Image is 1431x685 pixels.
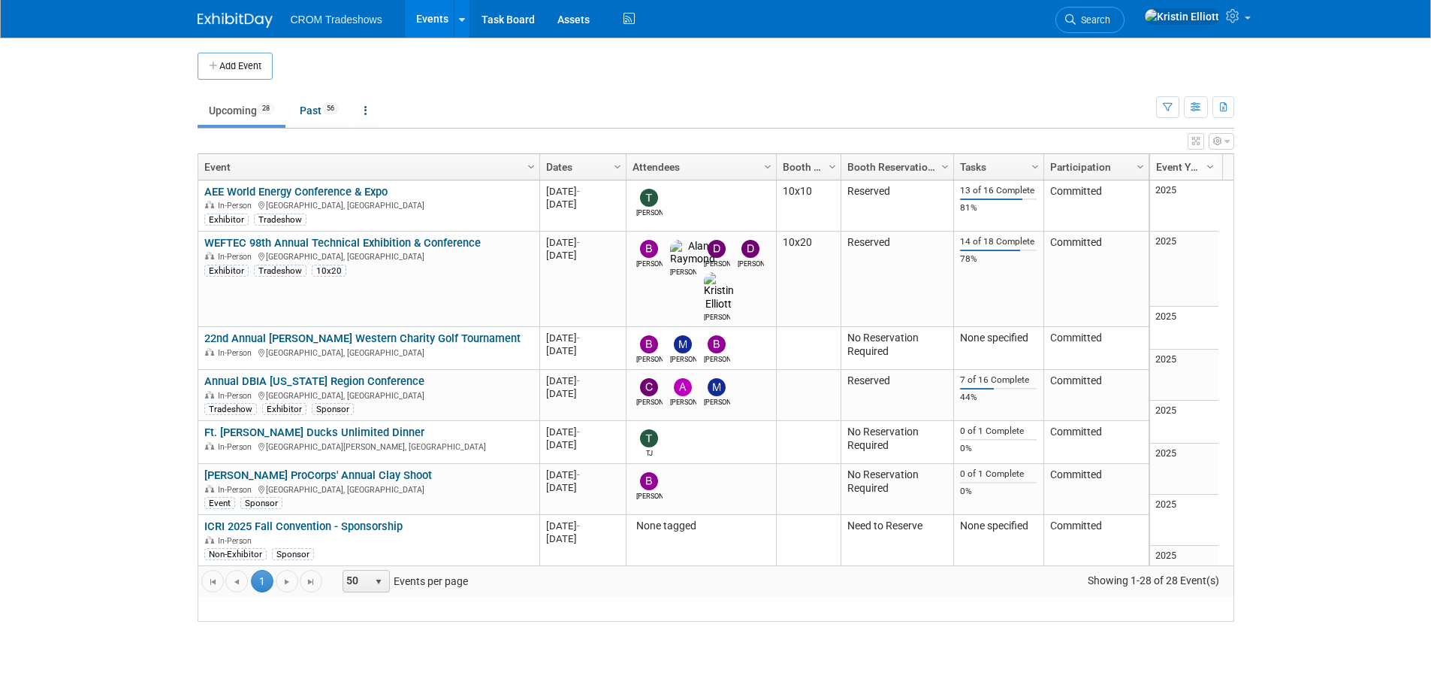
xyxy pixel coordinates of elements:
[204,250,533,262] div: [GEOGRAPHIC_DATA], [GEOGRAPHIC_DATA]
[1027,154,1043,177] a: Column Settings
[204,483,533,496] div: [GEOGRAPHIC_DATA], [GEOGRAPHIC_DATA]
[198,13,273,28] img: ExhibitDay
[204,440,533,453] div: [GEOGRAPHIC_DATA][PERSON_NAME], [GEOGRAPHIC_DATA]
[636,207,663,218] div: Tod Green
[960,392,1037,403] div: 44%
[204,185,388,199] a: AEE World Energy Conference & Expo
[343,571,369,592] span: 50
[1150,307,1218,350] td: 2025
[204,265,249,277] div: Exhibitor
[231,576,243,588] span: Go to the previous page
[546,438,619,451] div: [DATE]
[204,374,424,388] a: Annual DBIA [US_STATE] Region Conference
[300,570,322,593] a: Go to the last page
[276,570,298,593] a: Go to the next page
[546,426,619,438] div: [DATE]
[218,252,256,262] span: In-Person
[1055,7,1125,33] a: Search
[204,548,267,560] div: Non-Exhibitor
[741,240,759,258] img: Daniel Austria
[204,520,403,533] a: ICRI 2025 Fall Convention - Sponsorship
[218,485,256,495] span: In-Person
[1029,161,1041,173] span: Column Settings
[1144,8,1220,25] img: Kristin Elliott
[205,485,214,493] img: In-Person Event
[546,249,619,262] div: [DATE]
[640,472,658,490] img: Branden Peterson
[204,497,235,509] div: Event
[960,374,1037,386] div: 7 of 16 Complete
[960,253,1037,265] div: 78%
[251,570,273,593] span: 1
[205,391,214,399] img: In-Person Event
[262,403,306,415] div: Exhibitor
[640,429,658,447] img: TJ Williams
[201,570,224,593] a: Go to the first page
[373,576,385,588] span: select
[640,335,658,353] img: Branden Peterson
[205,201,214,208] img: In-Person Event
[1202,154,1218,177] a: Column Settings
[960,332,1037,345] div: None specified
[1043,327,1149,370] td: Committed
[254,265,306,277] div: Tradeshow
[1150,180,1218,232] td: 2025
[636,396,663,408] div: Cameron Kenyon
[577,520,580,532] span: -
[1043,421,1149,464] td: Committed
[960,154,1034,180] a: Tasks
[225,570,248,593] a: Go to the previous page
[577,332,580,344] span: -
[205,252,214,259] img: In-Person Event
[640,378,658,396] img: Cameron Kenyon
[841,370,953,421] td: Reserved
[611,161,623,173] span: Column Settings
[937,154,953,177] a: Column Settings
[1043,370,1149,421] td: Committed
[546,236,619,249] div: [DATE]
[841,327,953,370] td: No Reservation Required
[1043,232,1149,327] td: Committed
[204,468,432,482] a: [PERSON_NAME] ProCorps' Annual Clay Shoot
[323,570,483,593] span: Events per page
[525,161,537,173] span: Column Settings
[1150,444,1218,495] td: 2025
[1150,232,1218,307] td: 2025
[523,154,539,177] a: Column Settings
[546,154,616,180] a: Dates
[708,335,726,353] img: Blake Roberts
[632,520,769,533] div: None tagged
[1150,546,1218,611] td: 2025
[670,266,696,277] div: Alan Raymond
[636,353,663,365] div: Branden Peterson
[546,387,619,400] div: [DATE]
[1150,495,1218,546] td: 2025
[841,464,953,515] td: No Reservation Required
[322,103,339,114] span: 56
[240,497,282,509] div: Sponsor
[546,468,619,481] div: [DATE]
[577,186,580,197] span: -
[546,532,619,545] div: [DATE]
[198,96,285,125] a: Upcoming28
[847,154,943,180] a: Booth Reservation Status
[939,161,951,173] span: Column Settings
[783,154,831,180] a: Booth Size
[204,426,424,439] a: Ft. [PERSON_NAME] Ducks Unlimited Dinner
[636,258,663,269] div: Bobby Oyenarte
[674,378,692,396] img: Alexander Ciasca
[841,180,953,232] td: Reserved
[762,161,774,173] span: Column Settings
[1134,161,1146,173] span: Column Settings
[636,447,663,459] div: TJ Williams
[312,403,354,415] div: Sponsor
[826,161,838,173] span: Column Settings
[577,237,580,248] span: -
[546,374,619,387] div: [DATE]
[1043,464,1149,515] td: Committed
[204,199,533,211] div: [GEOGRAPHIC_DATA], [GEOGRAPHIC_DATA]
[1150,350,1218,401] td: 2025
[824,154,841,177] a: Column Settings
[577,426,580,438] span: -
[704,353,730,365] div: Blake Roberts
